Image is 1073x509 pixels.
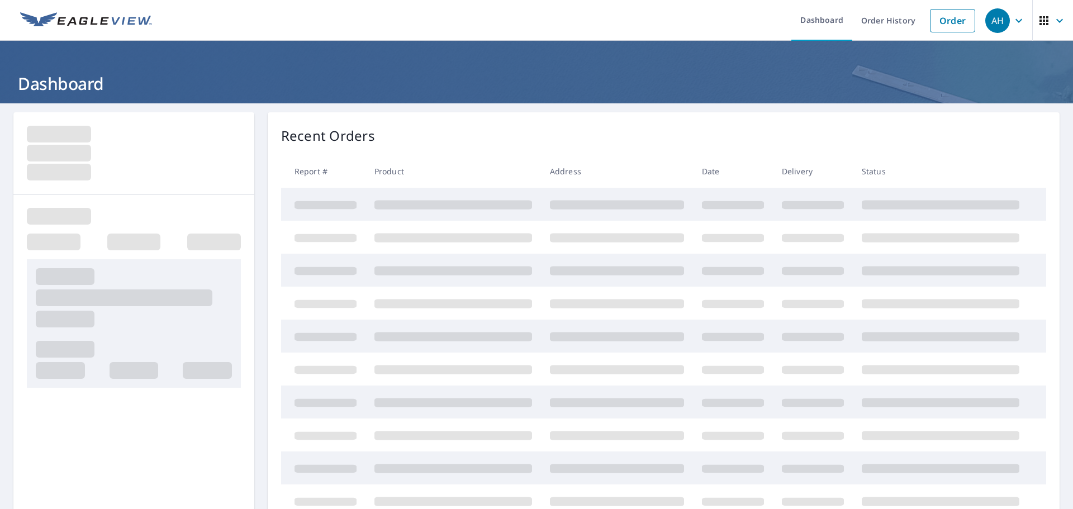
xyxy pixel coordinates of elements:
[773,155,853,188] th: Delivery
[985,8,1010,33] div: AH
[281,126,375,146] p: Recent Orders
[930,9,975,32] a: Order
[365,155,541,188] th: Product
[281,155,365,188] th: Report #
[541,155,693,188] th: Address
[20,12,152,29] img: EV Logo
[13,72,1060,95] h1: Dashboard
[853,155,1028,188] th: Status
[693,155,773,188] th: Date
